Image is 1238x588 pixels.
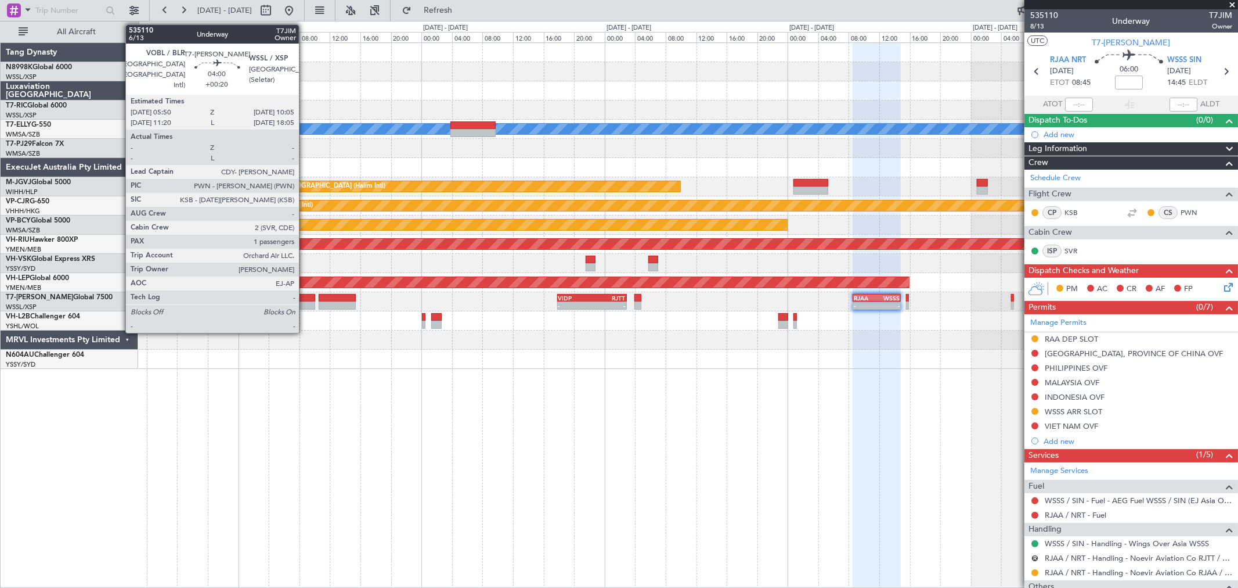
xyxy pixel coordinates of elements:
[1028,480,1044,493] span: Fuel
[1044,436,1232,446] div: Add new
[1189,77,1207,89] span: ELDT
[391,32,422,42] div: 20:00
[6,352,84,358] a: N604AUChallenger 604
[854,302,876,309] div: -
[6,294,113,301] a: T7-[PERSON_NAME]Global 7500
[1066,284,1078,295] span: PM
[1184,284,1193,295] span: FP
[1200,99,1219,110] span: ALDT
[6,121,51,128] a: T7-ELLYG-550
[6,313,30,320] span: VH-L2B
[1045,378,1099,388] div: MALAYSIA OVF
[607,23,651,33] div: [DATE] - [DATE]
[6,303,37,311] a: WSSL/XSP
[1043,99,1062,110] span: ATOT
[1027,35,1048,46] button: UTC
[6,188,38,196] a: WIHH/HLP
[6,121,31,128] span: T7-ELLY
[6,149,40,158] a: WMSA/SZB
[1031,555,1038,562] button: R
[973,23,1017,33] div: [DATE] - [DATE]
[696,32,727,42] div: 12:00
[592,295,626,302] div: RJTT
[558,295,592,302] div: VIDP
[6,256,31,263] span: VH-VSK
[269,32,299,42] div: 04:00
[6,141,32,148] span: T7-PJ29
[1097,284,1107,295] span: AC
[299,32,330,42] div: 08:00
[482,32,513,42] div: 08:00
[1064,246,1091,256] a: SVR
[6,179,71,186] a: M-JGVJGlobal 5000
[6,352,34,358] span: N604AU
[1209,21,1232,31] span: Owner
[239,32,269,42] div: 00:00
[940,32,971,42] div: 20:00
[1030,465,1088,477] a: Manage Services
[1072,77,1091,89] span: 08:45
[1028,226,1072,239] span: Cabin Crew
[544,32,575,42] div: 16:00
[6,198,49,205] a: VP-CJRG-650
[1050,77,1069,89] span: ETOT
[1167,55,1201,66] span: WSSS SIN
[1181,207,1207,218] a: PWN
[421,32,452,42] div: 00:00
[208,32,239,42] div: 20:00
[1209,9,1232,21] span: T7JIM
[1045,407,1102,417] div: WSSS ARR SLOT
[6,275,69,282] a: VH-LEPGlobal 6000
[30,28,122,36] span: All Aircraft
[1045,349,1223,358] div: [GEOGRAPHIC_DATA], PROVINCE OF CHINA OVF
[6,130,40,139] a: WMSA/SZB
[1028,301,1056,314] span: Permits
[6,284,41,292] a: YMEN/MEB
[241,178,386,195] div: Planned Maint [GEOGRAPHIC_DATA] (Halim Intl)
[666,32,696,42] div: 08:00
[876,302,899,309] div: -
[6,141,64,148] a: T7-PJ29Falcon 7X
[360,32,391,42] div: 16:00
[6,102,27,109] span: T7-RIC
[423,23,468,33] div: [DATE] - [DATE]
[513,32,544,42] div: 12:00
[574,32,605,42] div: 20:00
[1045,392,1105,402] div: INDONESIA OVF
[1127,284,1136,295] span: CR
[6,64,72,71] a: N8998KGlobal 6000
[1042,245,1062,257] div: ISP
[910,32,941,42] div: 16:00
[1044,130,1232,139] div: Add new
[854,295,876,302] div: RJAA
[6,275,30,282] span: VH-LEP
[6,226,40,235] a: WMSA/SZB
[1045,421,1098,431] div: VIET NAM OVF
[6,217,70,224] a: VP-BCYGlobal 5000
[971,32,1002,42] div: 00:00
[6,264,35,273] a: YSSY/SYD
[1030,9,1058,21] span: 535110
[558,302,592,309] div: -
[1045,553,1232,563] a: RJAA / NRT - Handling - Noevir Aviation Co RJTT / HND
[58,216,252,234] div: Planned Maint [GEOGRAPHIC_DATA] ([GEOGRAPHIC_DATA] Intl)
[1045,334,1098,344] div: RAA DEP SLOT
[197,5,252,16] span: [DATE] - [DATE]
[788,32,818,42] div: 00:00
[1064,207,1091,218] a: KSB
[1196,301,1213,313] span: (0/7)
[1028,188,1071,201] span: Flight Crew
[6,111,37,120] a: WSSL/XSP
[6,73,37,81] a: WSSL/XSP
[1028,449,1059,462] span: Services
[1028,264,1139,278] span: Dispatch Checks and Weather
[1156,284,1165,295] span: AF
[6,179,31,186] span: M-JGVJ
[1050,55,1086,66] span: RJAA NRT
[1030,317,1087,329] a: Manage Permits
[147,32,178,42] div: 12:00
[6,313,80,320] a: VH-L2BChallenger 604
[240,23,285,33] div: [DATE] - [DATE]
[6,236,78,243] a: VH-RIUHawker 800XP
[6,294,73,301] span: T7-[PERSON_NAME]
